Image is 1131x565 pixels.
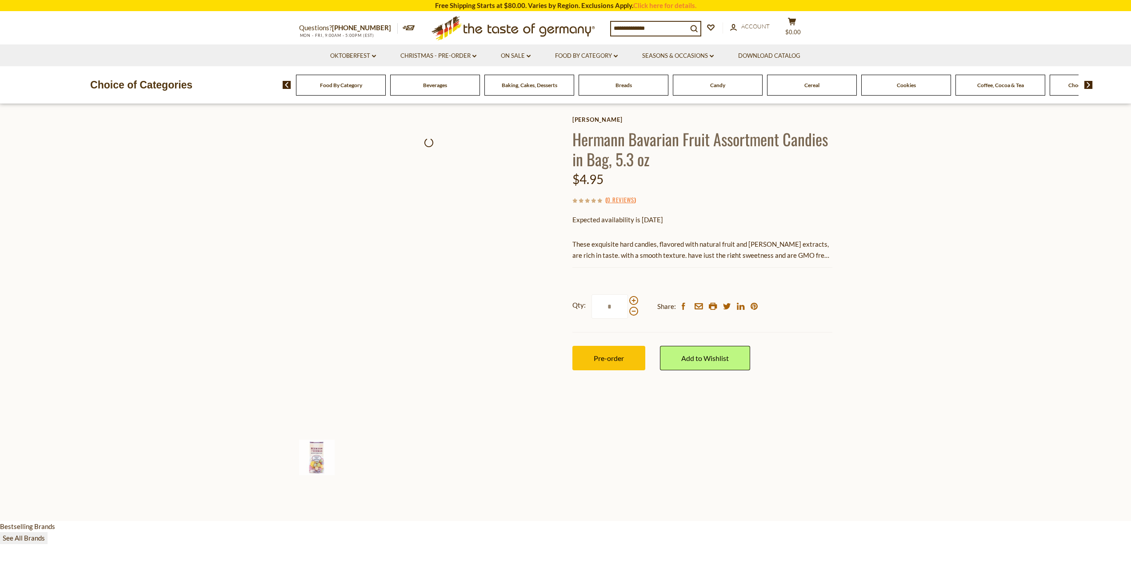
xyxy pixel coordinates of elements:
[572,346,645,370] button: Pre-order
[897,82,916,88] a: Cookies
[594,354,624,362] span: Pre-order
[1084,81,1093,89] img: next arrow
[330,51,376,61] a: Oktoberfest
[299,22,398,34] p: Questions?
[804,82,819,88] a: Cereal
[660,346,750,370] a: Add to Wishlist
[741,23,770,30] span: Account
[633,1,696,9] a: Click here for details.
[423,82,447,88] a: Beverages
[332,24,391,32] a: [PHONE_NUMBER]
[400,51,476,61] a: Christmas - PRE-ORDER
[779,17,806,40] button: $0.00
[615,82,632,88] a: Breads
[572,214,832,225] p: Expected availability is [DATE]
[977,82,1024,88] a: Coffee, Cocoa & Tea
[738,51,800,61] a: Download Catalog
[299,33,375,38] span: MON - FRI, 9:00AM - 5:00PM (EST)
[591,294,628,319] input: Qty:
[502,82,557,88] a: Baking, Cakes, Desserts
[657,301,676,312] span: Share:
[501,51,531,61] a: On Sale
[730,22,770,32] a: Account
[572,172,603,187] span: $4.95
[572,300,586,311] strong: Qty:
[320,82,362,88] a: Food By Category
[1068,82,1121,88] a: Chocolate & Marzipan
[607,195,634,205] a: 0 Reviews
[555,51,618,61] a: Food By Category
[785,28,801,36] span: $0.00
[283,81,291,89] img: previous arrow
[572,129,832,169] h1: Hermann Bavarian Fruit Assortment Candies in Bag, 5.3 oz
[710,82,725,88] a: Candy
[572,116,832,123] a: [PERSON_NAME]
[572,239,832,261] p: These exquisite hard candies, flavored with natural fruit and [PERSON_NAME] extracts, are rich in...
[605,195,636,204] span: ( )
[642,51,714,61] a: Seasons & Occasions
[299,440,335,475] img: Hermann Bavarian Fruit Assortment Hard Candies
